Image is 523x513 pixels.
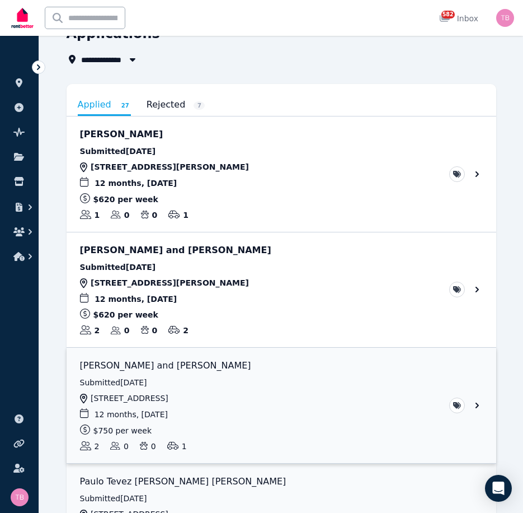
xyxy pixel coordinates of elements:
[485,475,512,502] div: Open Intercom Messenger
[194,101,205,110] span: 7
[9,4,36,32] img: RentBetter
[439,13,478,24] div: Inbox
[78,95,131,116] a: Applied
[441,11,455,18] span: 582
[120,101,131,110] span: 27
[147,95,205,114] a: Rejected
[67,232,496,348] a: View application: India Clark-Herbert and Khushal Banymandhub
[496,9,514,27] img: Tracy Barrett
[67,348,496,463] a: View application: Mary McKinney and Hugh Devlin
[67,116,496,232] a: View application: Cassandra Williams
[11,488,29,506] img: Tracy Barrett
